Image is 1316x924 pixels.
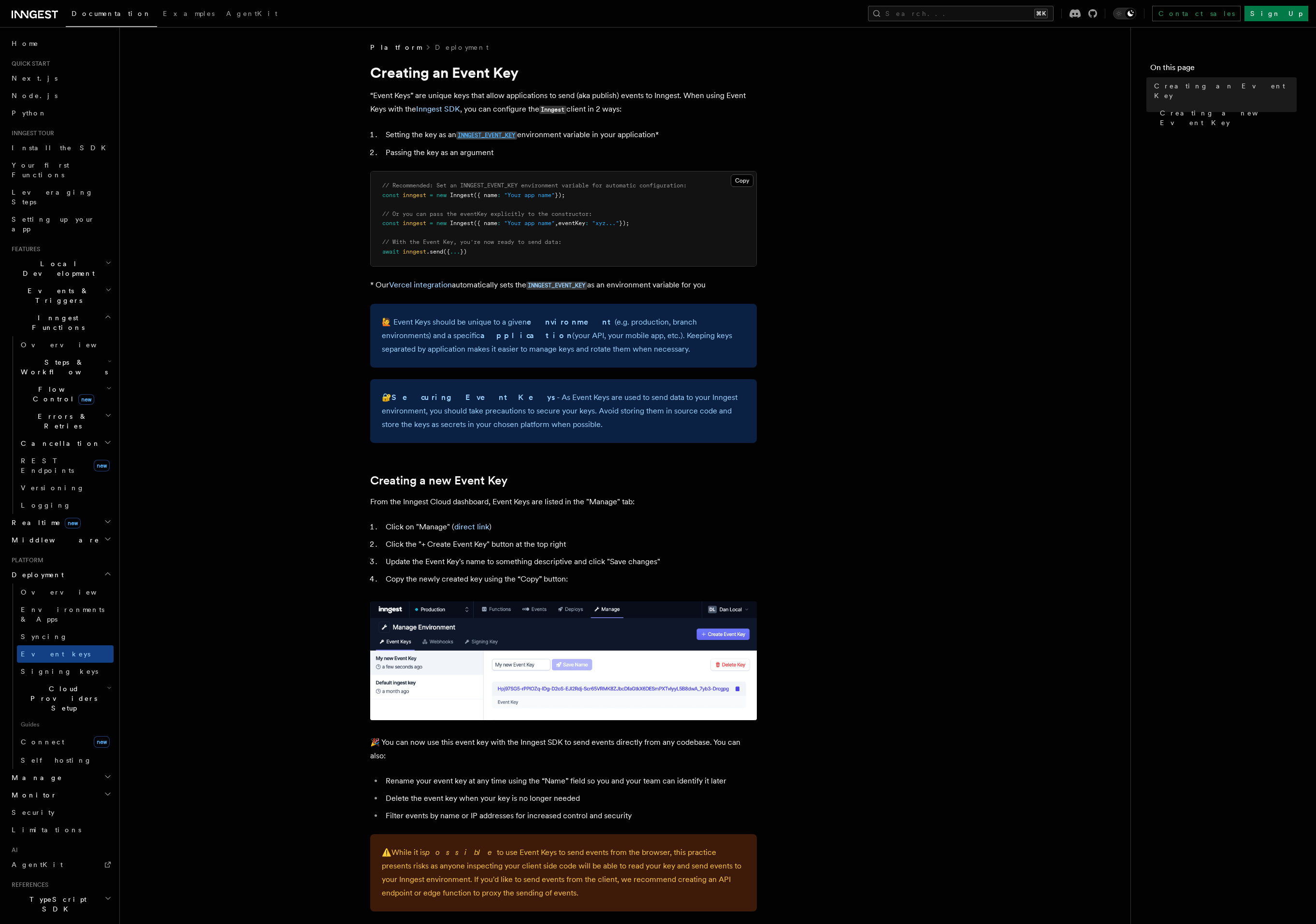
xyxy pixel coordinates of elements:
[370,64,757,81] h1: Creating an Event Key
[8,245,40,253] span: Features
[21,668,98,675] span: Signing keys
[8,773,62,782] span: Manage
[21,501,71,509] span: Logging
[17,717,114,732] span: Guides
[370,43,421,52] span: Platform
[8,129,54,137] span: Inngest tour
[383,572,757,586] li: Copy the newly created key using the “Copy” button:
[382,846,745,900] p: While it is to use Event Keys to send events from the browser, this practice presents risks as an...
[17,357,108,377] span: Steps & Workflows
[17,583,114,601] a: Overview
[1156,104,1297,131] a: Creating a new Event Key
[8,566,114,583] button: Deployment
[17,408,114,435] button: Errors & Retries
[382,182,687,189] span: // Recommended: Set an INNGEST_EVENT_KEY environment variable for automatic configuration:
[382,192,399,199] span: const
[504,220,555,227] span: "Your app name"
[8,790,57,800] span: Monitor
[12,39,39,48] span: Home
[157,3,220,26] a: Examples
[450,220,474,227] span: Inngest
[370,278,757,292] p: * Our automatically sets the as an environment variable for you
[497,220,501,227] span: :
[17,663,114,680] a: Signing keys
[526,280,587,289] a: INNGEST_EVENT_KEY
[504,192,555,199] span: "Your app name"
[619,220,629,227] span: });
[430,192,433,199] span: =
[21,457,74,474] span: REST Endpoints
[8,786,114,804] button: Monitor
[21,633,68,640] span: Syncing
[8,514,114,531] button: Realtimenew
[8,60,50,68] span: Quick start
[436,220,447,227] span: new
[443,248,450,255] span: ({
[8,255,114,282] button: Local Development
[436,192,447,199] span: new
[66,3,157,27] a: Documentation
[539,106,566,114] code: Inngest
[8,804,114,821] a: Security
[8,881,48,889] span: References
[426,248,443,255] span: .send
[1244,6,1308,21] a: Sign Up
[456,130,517,139] a: INNGEST_EVENT_KEY
[8,139,114,156] a: Install the SDK
[382,315,745,356] p: 🙋 Event Keys should be unique to a given (e.g. production, branch environments) and a specific (y...
[731,174,753,187] button: Copy
[17,684,107,713] span: Cloud Providers Setup
[17,381,114,408] button: Flow Controlnew
[382,391,745,431] p: 🔐 - As Event Keys are used to send data to your Inngest environment, you should take precautions ...
[12,92,58,100] span: Node.js
[8,184,114,211] a: Leveraging Steps
[8,211,114,238] a: Setting up your app
[382,848,391,857] span: ⚠️
[383,809,757,823] li: Filter events by name or IP addresses for increased control and security
[17,354,114,381] button: Steps & Workflows
[8,336,114,514] div: Inngest Functions
[555,192,565,199] span: });
[382,220,399,227] span: const
[17,497,114,514] a: Logging
[12,826,81,834] span: Limitations
[8,313,104,332] span: Inngest Functions
[382,239,562,245] span: // With the Event Key, you're now ready to send data:
[450,192,474,199] span: Inngest
[450,248,460,255] span: ...
[94,460,110,471] span: new
[8,70,114,87] a: Next.js
[8,769,114,786] button: Manage
[425,848,497,857] em: possible
[12,161,69,179] span: Your first Functions
[868,6,1054,21] button: Search...⌘K
[8,846,18,854] span: AI
[585,220,589,227] span: :
[12,109,47,117] span: Python
[12,215,95,233] span: Setting up your app
[527,317,615,327] strong: environment
[8,35,114,52] a: Home
[17,479,114,497] a: Versioning
[497,192,501,199] span: :
[416,104,460,114] a: Inngest SDK
[403,192,426,199] span: inngest
[12,809,55,816] span: Security
[1150,77,1297,104] a: Creating an Event Key
[383,774,757,788] li: Rename your event key at any time using the “Name” field so you and your team can identify it later
[78,394,94,405] span: new
[391,393,557,402] strong: Securing Event Keys
[8,309,114,336] button: Inngest Functions
[17,601,114,628] a: Environments & Apps
[8,259,105,278] span: Local Development
[383,520,757,534] li: Click on "Manage" ( )
[8,104,114,122] a: Python
[454,522,489,531] a: direct link
[8,518,81,527] span: Realtime
[403,248,426,255] span: inngest
[17,732,114,752] a: Connectnew
[370,495,757,509] p: From the Inngest Cloud dashboard, Event Keys are listed in the "Manage" tab:
[12,188,93,206] span: Leveraging Steps
[226,10,277,17] span: AgentKit
[17,336,114,354] a: Overview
